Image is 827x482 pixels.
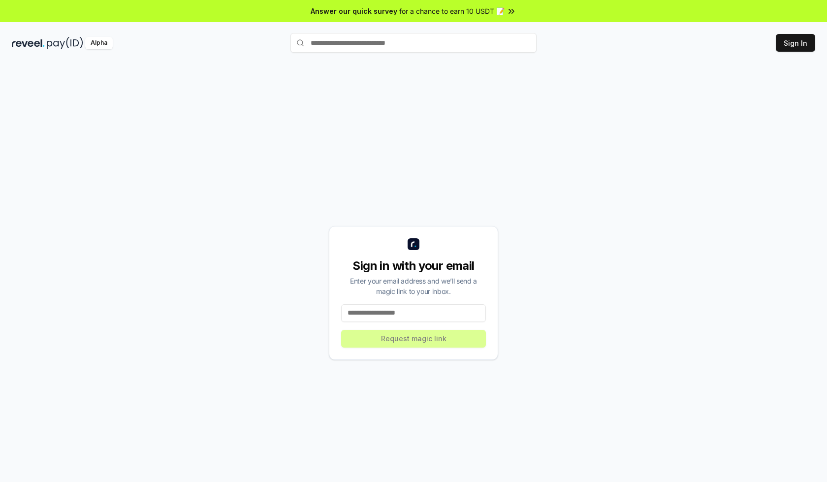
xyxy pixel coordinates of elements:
[408,238,419,250] img: logo_small
[85,37,113,49] div: Alpha
[341,276,486,296] div: Enter your email address and we’ll send a magic link to your inbox.
[47,37,83,49] img: pay_id
[341,258,486,274] div: Sign in with your email
[12,37,45,49] img: reveel_dark
[776,34,815,52] button: Sign In
[311,6,397,16] span: Answer our quick survey
[399,6,505,16] span: for a chance to earn 10 USDT 📝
